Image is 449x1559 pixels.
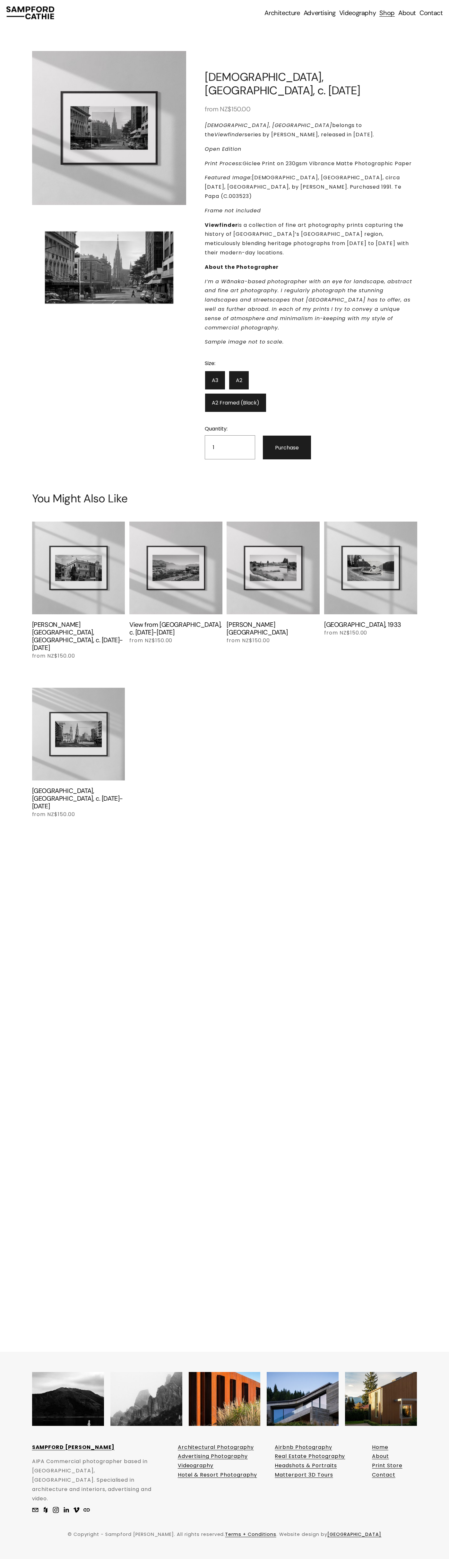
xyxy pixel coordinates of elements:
[32,1444,115,1451] strong: SAMPFORD [PERSON_NAME]
[275,1443,332,1452] a: Airbnb Photography
[327,1530,381,1539] a: [GEOGRAPHIC_DATA]
[339,8,376,17] a: Videography
[205,173,417,201] p: [DEMOGRAPHIC_DATA], [GEOGRAPHIC_DATA], circa [DATE], [GEOGRAPHIC_DATA], by [PERSON_NAME]. Purchas...
[32,1507,39,1513] a: sam@sampfordcathie.com
[263,436,311,459] div: Purchase
[205,338,284,345] em: Sample image not to scale.
[205,393,266,412] label: A2 Framed (Black)
[32,1530,417,1539] p: © Copyright - Sampford [PERSON_NAME]. All rights reserved. . Website design by
[110,1363,182,1435] img: Some moody shots from a recent trip up to the Clay Cliffs with the gang 📸 @lisaslensnz @nathanhil...
[275,1461,337,1470] a: Headshots & Portraits
[205,221,238,229] strong: Viewfinder
[267,1363,339,1435] img: Had an epic time shooting this place, definite James Bond vibes! 🍸
[73,1507,80,1513] a: Sampford Cathie
[205,121,417,140] p: belongs to the series by [PERSON_NAME], released in [DATE].
[205,425,255,433] div: Quantity:
[205,105,417,113] div: from NZ$150.00
[205,160,242,167] em: Print Process:
[178,1443,254,1452] a: Architectural Photography
[178,1452,248,1461] a: Advertising Photography
[205,360,311,367] div: Size:
[214,131,245,138] em: Viewfinder
[372,1443,388,1452] a: Home
[205,174,252,181] em: Featured Image:
[229,371,249,390] label: A2
[6,6,54,19] img: Sampford Cathie Photo + Video
[345,1363,417,1435] img: Have I finally got around to scheduling some new instagram posts? Only time will tell. Anyway, he...
[398,8,416,17] a: About
[205,371,225,390] label: A3
[205,263,279,271] strong: About the Photographer
[264,8,300,17] a: folder dropdown
[327,1531,381,1538] span: [GEOGRAPHIC_DATA]
[304,9,336,17] span: Advertising
[32,1457,158,1503] p: AIPA Commercial photographer based in [GEOGRAPHIC_DATA], [GEOGRAPHIC_DATA]. Specialised in archit...
[275,1452,345,1461] a: Real Estate Photography
[205,207,261,214] em: Frame not included
[53,1507,59,1513] a: Sampford Cathie
[32,213,186,322] img: Sampford-Cathie-Wanaka-Photographer-5.jpg
[32,51,186,322] section: Gallery
[275,444,299,452] div: Purchase
[205,221,417,258] p: is a collection of fine art photography prints capturing the history of [GEOGRAPHIC_DATA]’s [GEOG...
[32,492,417,505] h2: You Might Also Like
[32,1363,104,1435] img: Say what you will about the inversion, but it does make for some cool landscape shots 📷
[275,1470,333,1480] a: Matterport 3D Tours
[205,122,332,129] em: [DEMOGRAPHIC_DATA], [GEOGRAPHIC_DATA]
[372,1470,395,1480] a: Contact
[205,278,412,331] em: I’m a Wānaka-based photographer with an eye for landscape, abstract and fine art photography. I r...
[205,145,241,153] em: Open Edition
[372,1461,402,1470] a: Print Store
[372,1452,389,1461] a: About
[304,8,336,17] a: folder dropdown
[32,51,186,205] img: Sampford-Cathie-Wanaka-Photographer-4.jpg
[32,1443,115,1452] a: SAMPFORD [PERSON_NAME]
[63,1507,69,1513] a: Sampford Cathie
[419,8,443,17] a: Contact
[225,1530,276,1539] a: Terms + Conditions
[205,435,255,459] input: Quantity
[189,1363,261,1435] img: Throwback to this awesome shoot with @livingthedreamtoursnz at the incredible Te Kano Estate Cell...
[178,1461,214,1470] a: Videography
[42,1507,49,1513] a: Houzz
[264,9,300,17] span: Architecture
[379,8,394,17] a: Shop
[83,1507,90,1513] a: URL
[205,159,417,168] p: Giclee Print on 230gsm Vibrance Matte Photographic Paper
[178,1470,257,1480] a: Hotel & Resort Photography
[205,70,417,97] h1: [DEMOGRAPHIC_DATA], [GEOGRAPHIC_DATA], c. [DATE]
